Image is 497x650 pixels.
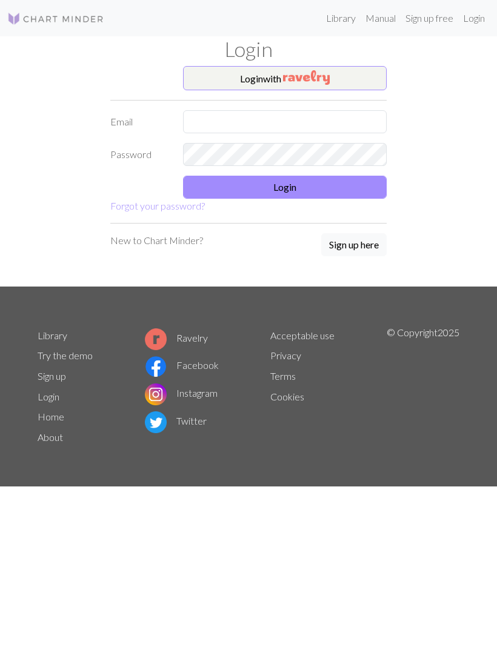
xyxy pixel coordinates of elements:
button: Loginwith [183,66,387,90]
a: Sign up [38,370,66,382]
a: Try the demo [38,350,93,361]
p: © Copyright 2025 [387,325,459,448]
img: Ravelry logo [145,328,167,350]
button: Sign up here [321,233,387,256]
label: Email [103,110,176,133]
a: Twitter [145,415,207,426]
img: Twitter logo [145,411,167,433]
a: Cookies [270,391,304,402]
img: Logo [7,12,104,26]
a: Instagram [145,387,218,399]
a: Forgot your password? [110,200,205,211]
button: Login [183,176,387,199]
a: About [38,431,63,443]
a: Facebook [145,359,219,371]
a: Sign up free [401,6,458,30]
a: Home [38,411,64,422]
a: Manual [361,6,401,30]
a: Terms [270,370,296,382]
a: Login [38,391,59,402]
a: Ravelry [145,332,208,343]
a: Login [458,6,490,30]
img: Ravelry [283,70,330,85]
a: Library [38,330,67,341]
a: Library [321,6,361,30]
a: Privacy [270,350,301,361]
h1: Login [30,36,467,61]
a: Sign up here [321,233,387,257]
label: Password [103,143,176,166]
a: Acceptable use [270,330,335,341]
p: New to Chart Minder? [110,233,203,248]
img: Instagram logo [145,383,167,405]
img: Facebook logo [145,356,167,377]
